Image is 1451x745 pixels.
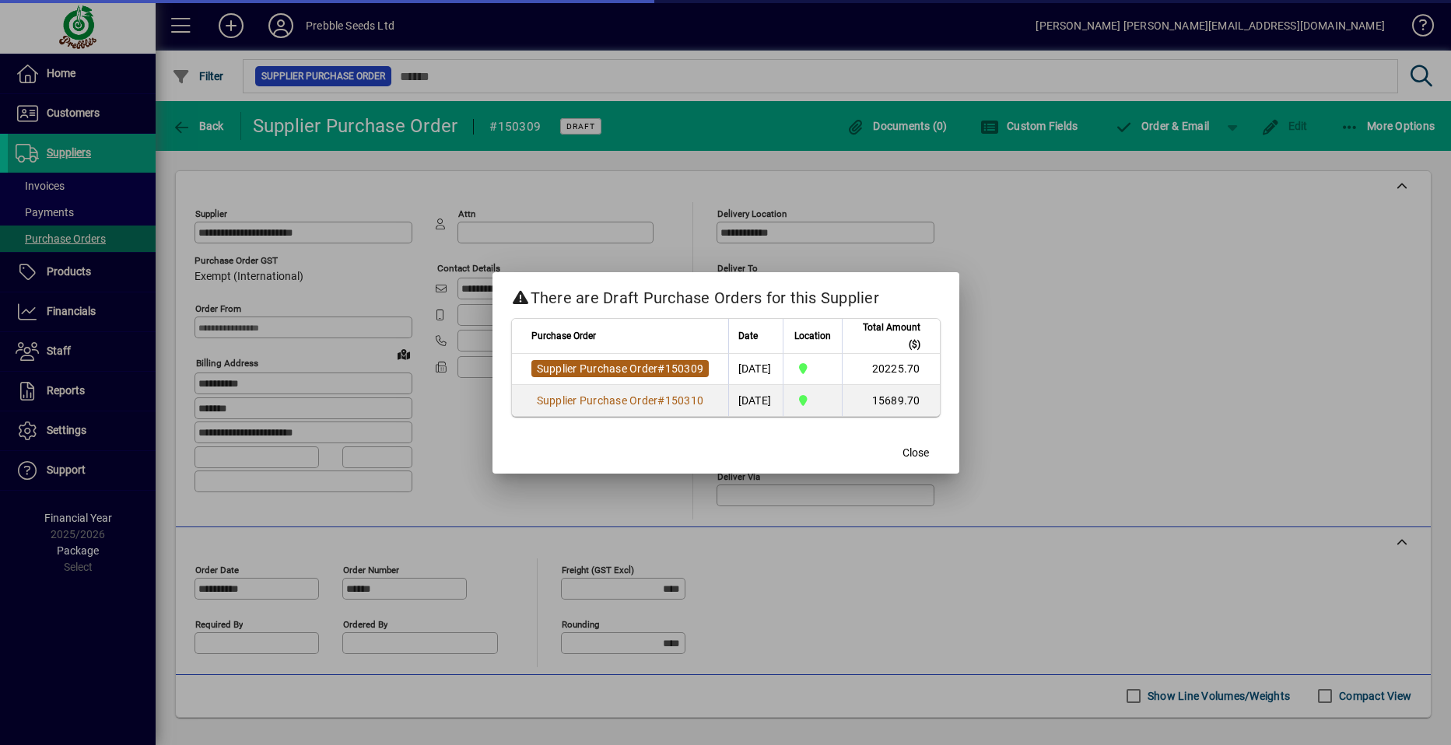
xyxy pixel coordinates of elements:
td: [DATE] [728,385,783,416]
button: Close [891,439,941,467]
span: 150309 [665,362,704,375]
span: Supplier Purchase Order [537,362,658,375]
span: CHRISTCHURCH [793,360,832,377]
td: 15689.70 [842,385,940,416]
span: # [657,362,664,375]
h2: There are Draft Purchase Orders for this Supplier [492,272,959,317]
a: Supplier Purchase Order#150310 [531,392,710,409]
span: Close [902,445,929,461]
td: [DATE] [728,354,783,385]
td: 20225.70 [842,354,940,385]
span: Supplier Purchase Order [537,394,658,407]
span: 150310 [665,394,704,407]
span: # [657,394,664,407]
span: Purchase Order [531,327,596,345]
span: Total Amount ($) [852,319,920,353]
span: Date [738,327,758,345]
span: CHRISTCHURCH [793,392,832,409]
span: Location [794,327,831,345]
a: Supplier Purchase Order#150309 [531,360,710,377]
